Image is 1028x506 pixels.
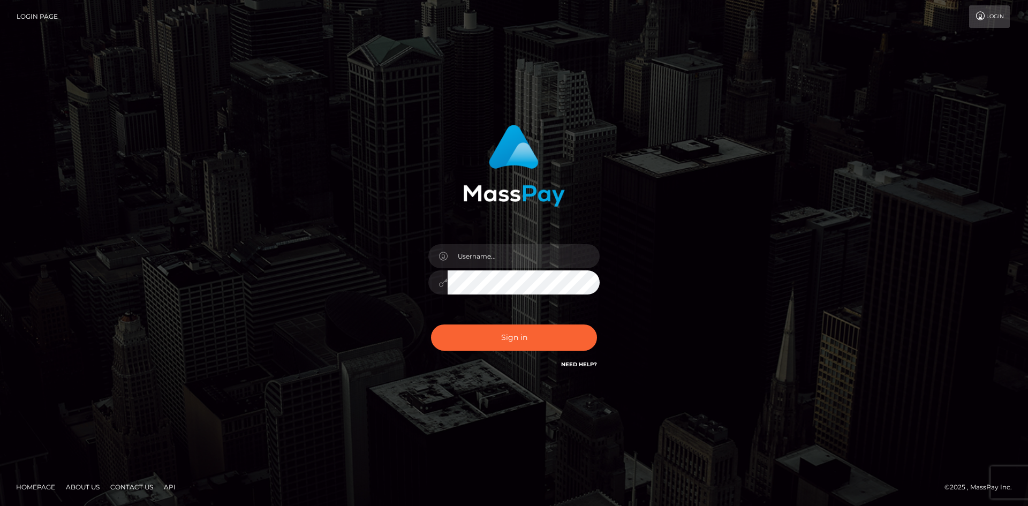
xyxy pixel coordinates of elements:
a: Homepage [12,479,59,495]
input: Username... [448,244,600,268]
button: Sign in [431,324,597,351]
a: Need Help? [561,361,597,368]
a: API [160,479,180,495]
a: Contact Us [106,479,157,495]
a: About Us [62,479,104,495]
div: © 2025 , MassPay Inc. [944,481,1020,493]
img: MassPay Login [463,125,565,207]
a: Login Page [17,5,58,28]
a: Login [969,5,1010,28]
